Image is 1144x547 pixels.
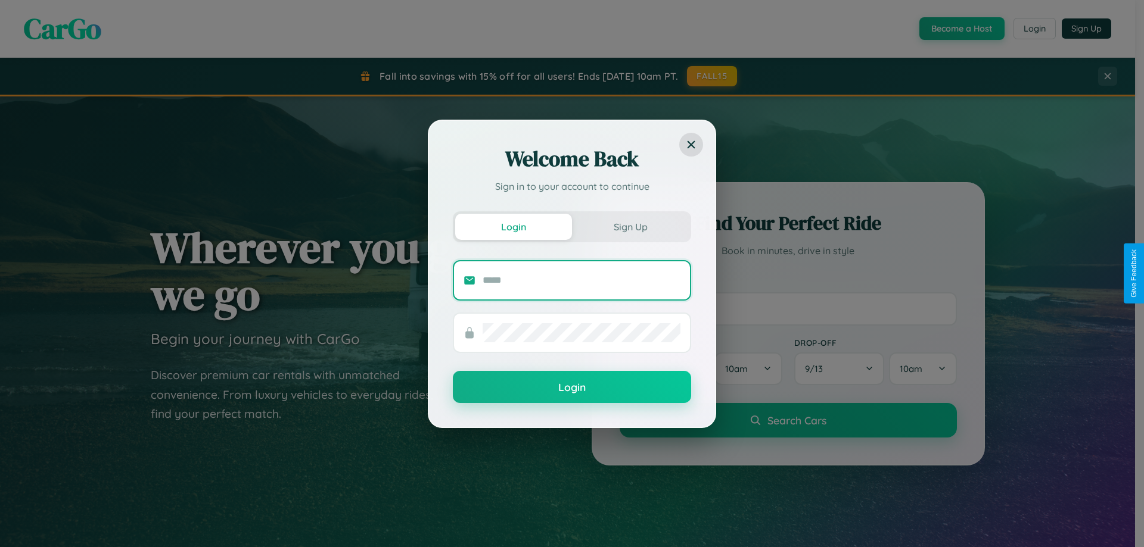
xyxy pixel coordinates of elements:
[1130,249,1138,298] div: Give Feedback
[572,214,689,240] button: Sign Up
[455,214,572,240] button: Login
[453,371,691,403] button: Login
[453,179,691,193] p: Sign in to your account to continue
[453,145,691,173] h2: Welcome Back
